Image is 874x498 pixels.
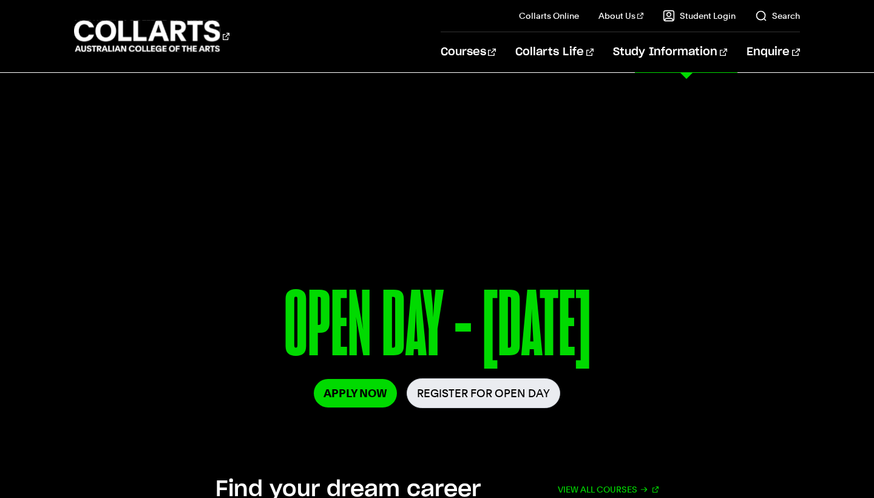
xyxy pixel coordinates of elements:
a: Student Login [663,10,736,22]
div: Go to homepage [74,19,229,53]
p: OPEN DAY - [DATE] [74,278,799,378]
a: Apply Now [314,379,397,408]
a: Enquire [747,32,799,72]
a: Study Information [613,32,727,72]
a: About Us [598,10,643,22]
a: Collarts Life [515,32,594,72]
a: Collarts Online [519,10,579,22]
a: Search [755,10,800,22]
a: Courses [441,32,496,72]
a: Register for Open Day [407,378,560,408]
